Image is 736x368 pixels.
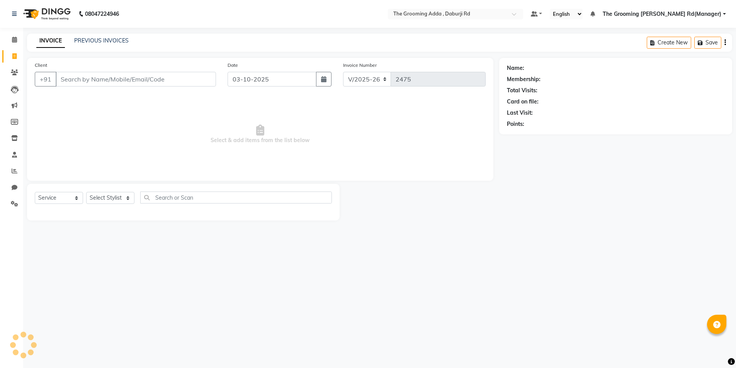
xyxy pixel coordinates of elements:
[507,75,541,83] div: Membership:
[507,120,524,128] div: Points:
[603,10,721,18] span: The Grooming [PERSON_NAME] Rd(Manager)
[140,192,332,204] input: Search or Scan
[507,98,539,106] div: Card on file:
[35,72,56,86] button: +91
[56,72,216,86] input: Search by Name/Mobile/Email/Code
[704,337,728,360] iframe: chat widget
[228,62,238,69] label: Date
[507,86,537,95] div: Total Visits:
[35,96,486,173] span: Select & add items from the list below
[694,37,721,49] button: Save
[36,34,65,48] a: INVOICE
[20,3,73,25] img: logo
[35,62,47,69] label: Client
[507,109,533,117] div: Last Visit:
[507,64,524,72] div: Name:
[647,37,691,49] button: Create New
[343,62,377,69] label: Invoice Number
[74,37,129,44] a: PREVIOUS INVOICES
[85,3,119,25] b: 08047224946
